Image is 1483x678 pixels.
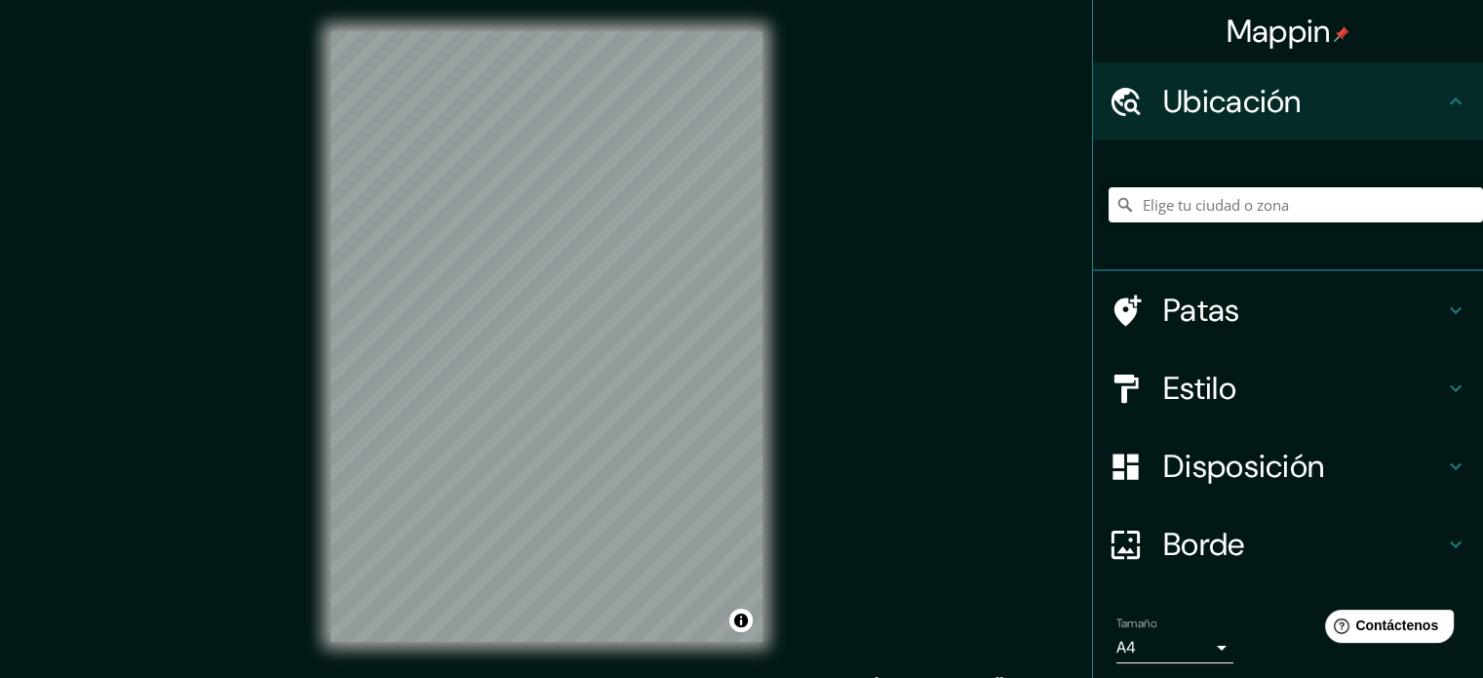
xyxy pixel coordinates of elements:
iframe: Lanzador de widgets de ayuda [1309,602,1462,657]
canvas: Mapa [331,31,762,642]
font: Borde [1163,524,1245,565]
font: Tamaño [1116,616,1156,631]
input: Elige tu ciudad o zona [1109,187,1483,222]
div: Patas [1093,271,1483,349]
div: Estilo [1093,349,1483,427]
font: A4 [1116,637,1136,658]
div: Disposición [1093,427,1483,505]
font: Mappin [1227,11,1331,52]
font: Ubicación [1163,81,1302,122]
div: A4 [1116,632,1233,663]
div: Ubicación [1093,62,1483,140]
font: Patas [1163,290,1240,331]
font: Estilo [1163,368,1236,409]
button: Activar o desactivar atribución [729,609,753,632]
img: pin-icon.png [1334,26,1349,42]
div: Borde [1093,505,1483,583]
font: Disposición [1163,446,1324,487]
